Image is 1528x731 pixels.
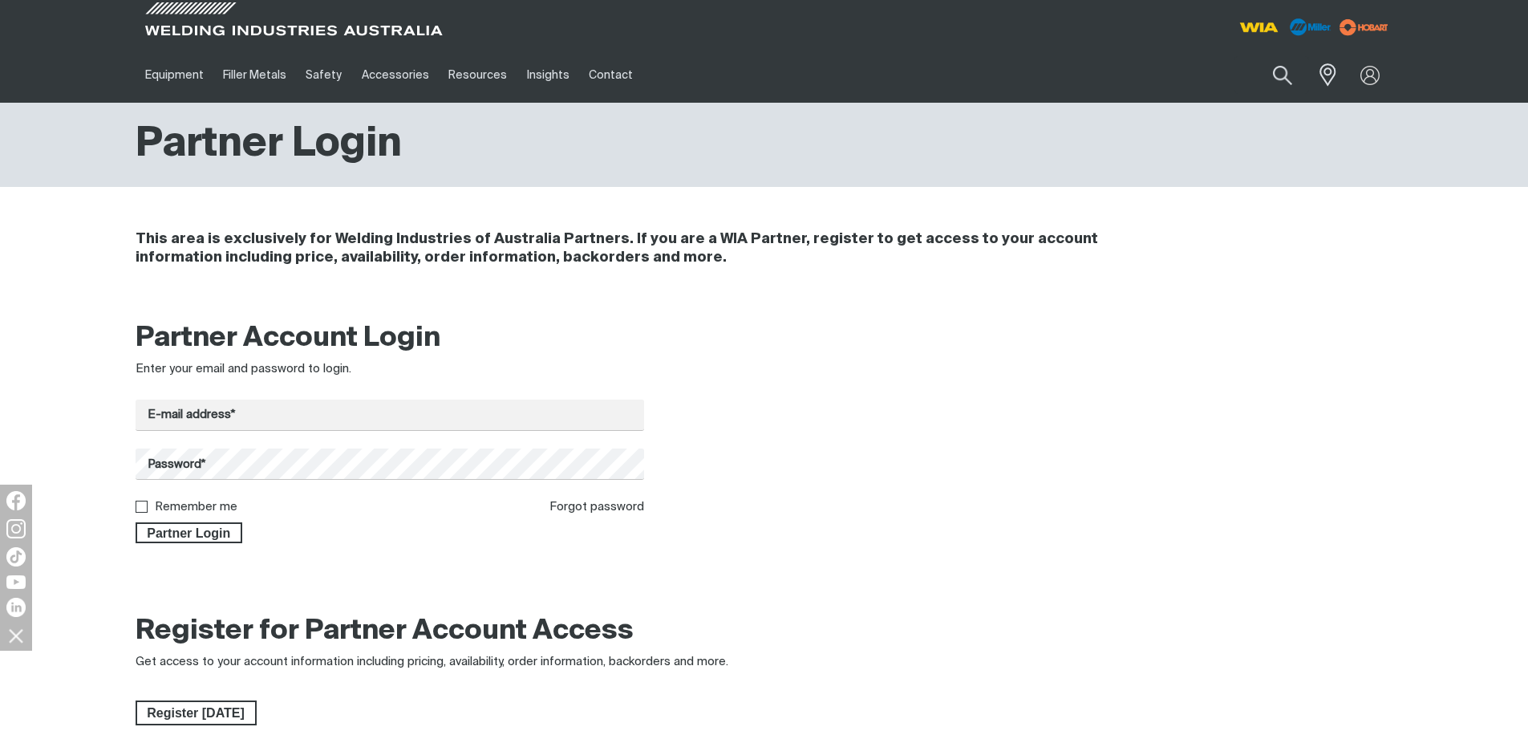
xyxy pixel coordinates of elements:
a: Equipment [136,47,213,103]
a: Insights [517,47,578,103]
h1: Partner Login [136,119,402,171]
a: Resources [439,47,517,103]
button: Search products [1255,56,1310,94]
img: LinkedIn [6,598,26,617]
label: Remember me [155,501,237,513]
span: Register [DATE] [137,701,255,726]
a: Forgot password [549,501,644,513]
a: Accessories [352,47,439,103]
a: Filler Metals [213,47,296,103]
h2: Register for Partner Account Access [136,614,634,649]
a: Safety [296,47,351,103]
img: TikTok [6,547,26,567]
span: Partner Login [137,522,241,543]
nav: Main [136,47,1079,103]
h4: This area is exclusively for Welding Industries of Australia Partners. If you are a WIA Partner, ... [136,230,1179,267]
img: Instagram [6,519,26,538]
a: Contact [579,47,642,103]
span: Get access to your account information including pricing, availability, order information, backor... [136,656,728,668]
img: hide socials [2,622,30,649]
input: Product name or item number... [1234,56,1309,94]
div: Enter your email and password to login. [136,360,645,379]
img: Facebook [6,491,26,510]
img: miller [1335,15,1393,39]
button: Partner Login [136,522,243,543]
img: YouTube [6,575,26,589]
h2: Partner Account Login [136,321,645,356]
a: Register Today [136,701,257,726]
